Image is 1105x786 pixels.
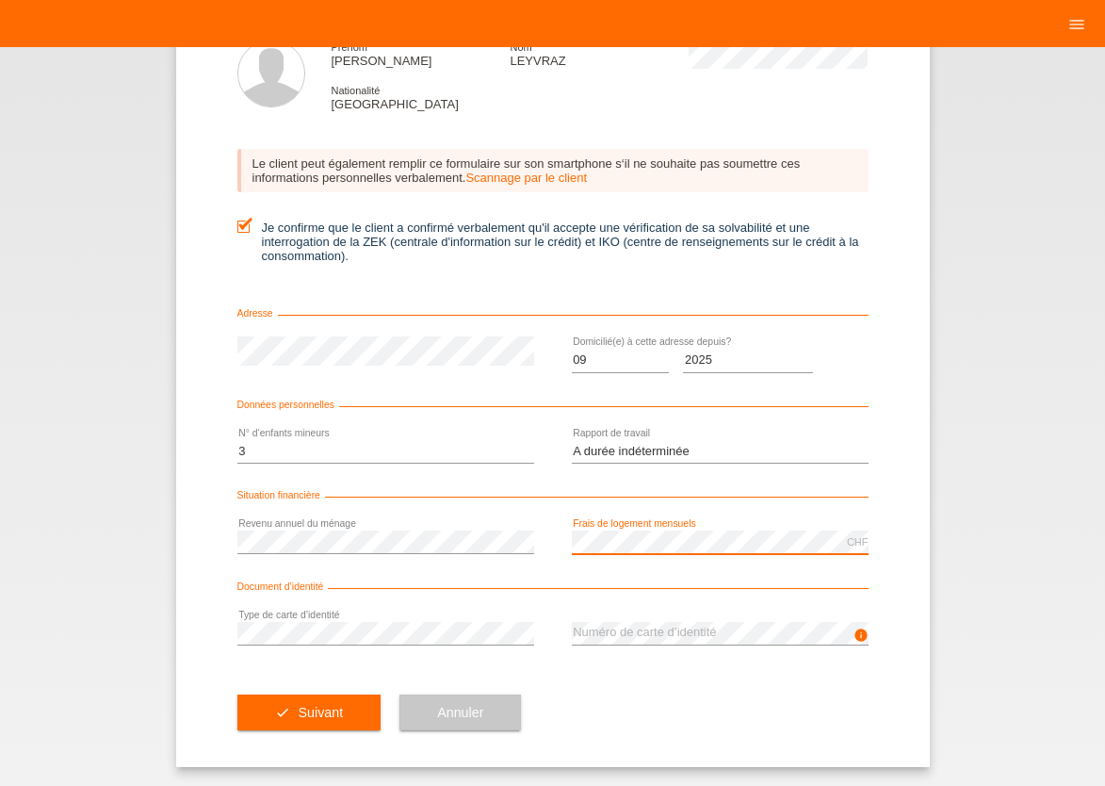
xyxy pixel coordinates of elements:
[853,633,869,645] a: info
[237,221,869,263] label: Je confirme que le client a confirmé verbalement qu'il accepte une vérification de sa solvabilité...
[437,705,483,720] span: Annuler
[237,308,278,319] span: Adresse
[853,628,869,643] i: info
[275,705,290,720] i: check
[510,41,531,53] span: Nom
[332,41,368,53] span: Prénom
[298,705,343,720] span: Suivant
[510,40,689,68] div: LEYVRAZ
[237,581,329,592] span: Document d’identité
[237,149,869,192] div: Le client peut également remplir ce formulaire sur son smartphone s‘il ne souhaite pas soumettre ...
[237,490,325,500] span: Situation financière
[465,171,587,185] a: Scannage par le client
[847,536,869,548] div: CHF
[332,40,511,68] div: [PERSON_NAME]
[237,695,382,730] button: check Suivant
[1058,18,1096,29] a: menu
[1067,15,1086,34] i: menu
[332,83,511,111] div: [GEOGRAPHIC_DATA]
[332,85,381,96] span: Nationalité
[399,695,521,730] button: Annuler
[237,400,339,410] span: Données personnelles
